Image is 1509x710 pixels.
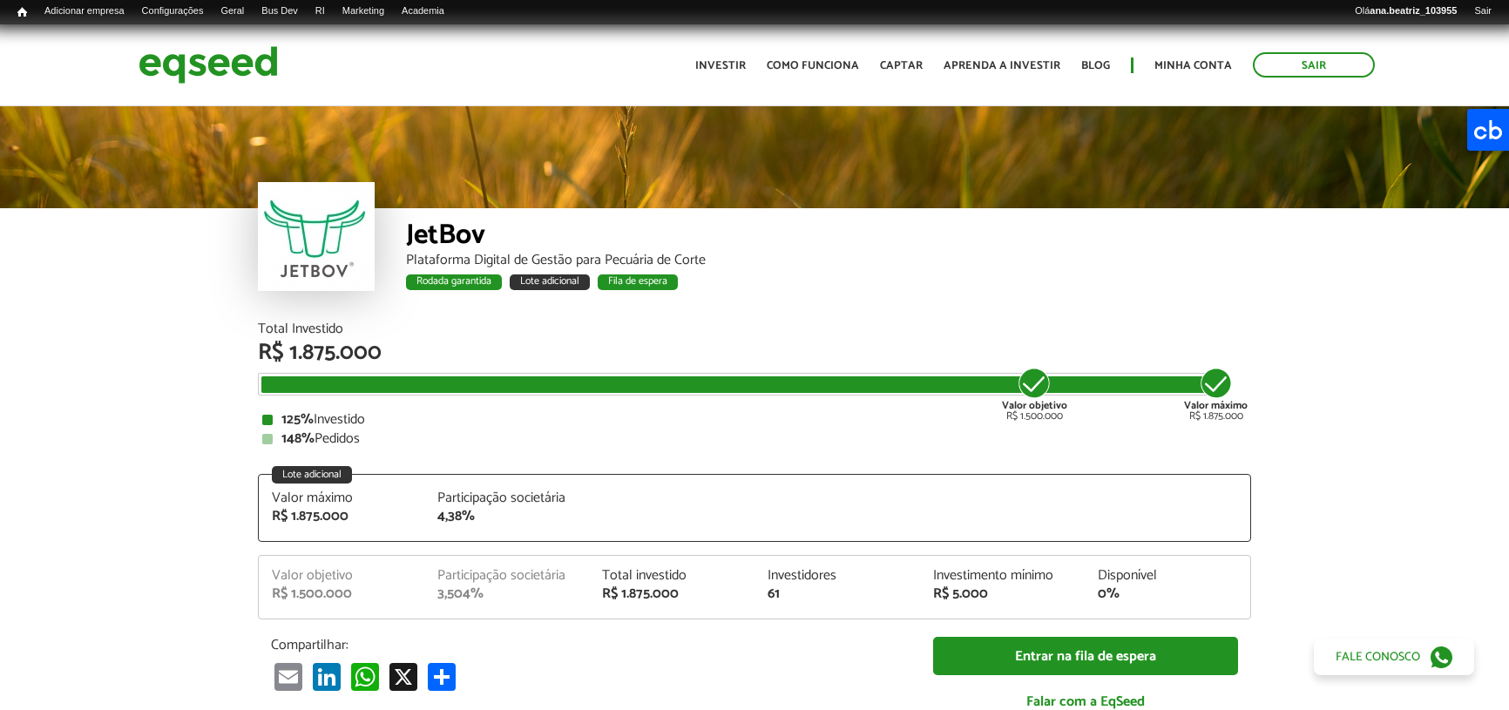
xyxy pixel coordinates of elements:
[933,637,1238,676] a: Entrar na fila de espera
[424,662,459,691] a: Compartilhar
[602,587,741,601] div: R$ 1.875.000
[944,60,1060,71] a: Aprenda a investir
[602,569,741,583] div: Total investido
[1184,366,1248,422] div: R$ 1.875.000
[271,662,306,691] a: Email
[767,60,859,71] a: Como funciona
[272,569,411,583] div: Valor objetivo
[933,569,1073,583] div: Investimento mínimo
[272,466,352,483] div: Lote adicional
[1346,4,1465,18] a: Oláana.beatriz_103955
[406,254,1251,267] div: Plataforma Digital de Gestão para Pecuária de Corte
[262,413,1247,427] div: Investido
[1098,587,1237,601] div: 0%
[258,341,1251,364] div: R$ 1.875.000
[1081,60,1110,71] a: Blog
[348,662,382,691] a: WhatsApp
[1002,397,1067,414] strong: Valor objetivo
[437,569,577,583] div: Participação societária
[253,4,307,18] a: Bus Dev
[1184,397,1248,414] strong: Valor máximo
[393,4,453,18] a: Academia
[17,6,27,18] span: Início
[309,662,344,691] a: LinkedIn
[272,491,411,505] div: Valor máximo
[1154,60,1232,71] a: Minha conta
[437,491,577,505] div: Participação societária
[406,274,502,290] div: Rodada garantida
[768,569,907,583] div: Investidores
[36,4,133,18] a: Adicionar empresa
[695,60,746,71] a: Investir
[598,274,678,290] div: Fila de espera
[1370,5,1457,16] strong: ana.beatriz_103955
[272,510,411,524] div: R$ 1.875.000
[212,4,253,18] a: Geral
[406,221,1251,254] div: JetBov
[133,4,213,18] a: Configurações
[933,587,1073,601] div: R$ 5.000
[880,60,923,71] a: Captar
[437,587,577,601] div: 3,504%
[1465,4,1500,18] a: Sair
[510,274,590,290] div: Lote adicional
[262,432,1247,446] div: Pedidos
[1314,639,1474,675] a: Fale conosco
[1098,569,1237,583] div: Disponível
[9,4,36,21] a: Início
[281,408,314,431] strong: 125%
[1002,366,1067,422] div: R$ 1.500.000
[386,662,421,691] a: X
[437,510,577,524] div: 4,38%
[281,427,315,450] strong: 148%
[768,587,907,601] div: 61
[334,4,393,18] a: Marketing
[271,637,907,653] p: Compartilhar:
[272,587,411,601] div: R$ 1.500.000
[258,322,1251,336] div: Total Investido
[139,42,278,88] img: EqSeed
[307,4,334,18] a: RI
[1253,52,1375,78] a: Sair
